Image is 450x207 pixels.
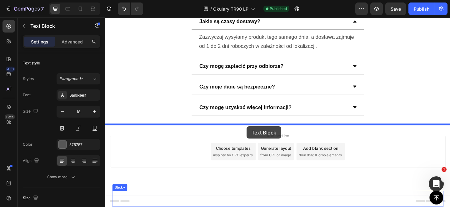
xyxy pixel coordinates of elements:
div: Publish [414,6,429,12]
span: / [210,6,212,12]
iframe: Intercom live chat [429,176,444,191]
span: Save [391,6,401,12]
div: Color [23,142,32,147]
p: Settings [31,38,48,45]
div: Styles [23,76,34,82]
div: Text style [23,60,40,66]
span: 1 [442,167,447,172]
button: Save [385,3,406,15]
div: Sans-serif [69,93,99,98]
div: Size [23,107,39,116]
span: Paragraph 1* [59,76,83,82]
p: 7 [41,5,44,13]
span: Okulary TR90 LP [213,6,248,12]
span: Published [270,6,287,12]
iframe: Design area [105,18,450,207]
button: Paragraph 1* [57,73,100,84]
div: Show more [47,174,76,180]
div: Size [23,194,39,202]
button: 7 [2,3,47,15]
p: Text Block [30,22,83,30]
div: 575757 [69,142,99,148]
button: Show more [23,171,100,183]
div: Font [23,92,31,98]
div: Undo/Redo [118,3,143,15]
div: Align [23,157,40,165]
div: Beta [5,114,15,119]
button: Publish [408,3,435,15]
div: 450 [6,67,15,72]
p: Advanced [62,38,83,45]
